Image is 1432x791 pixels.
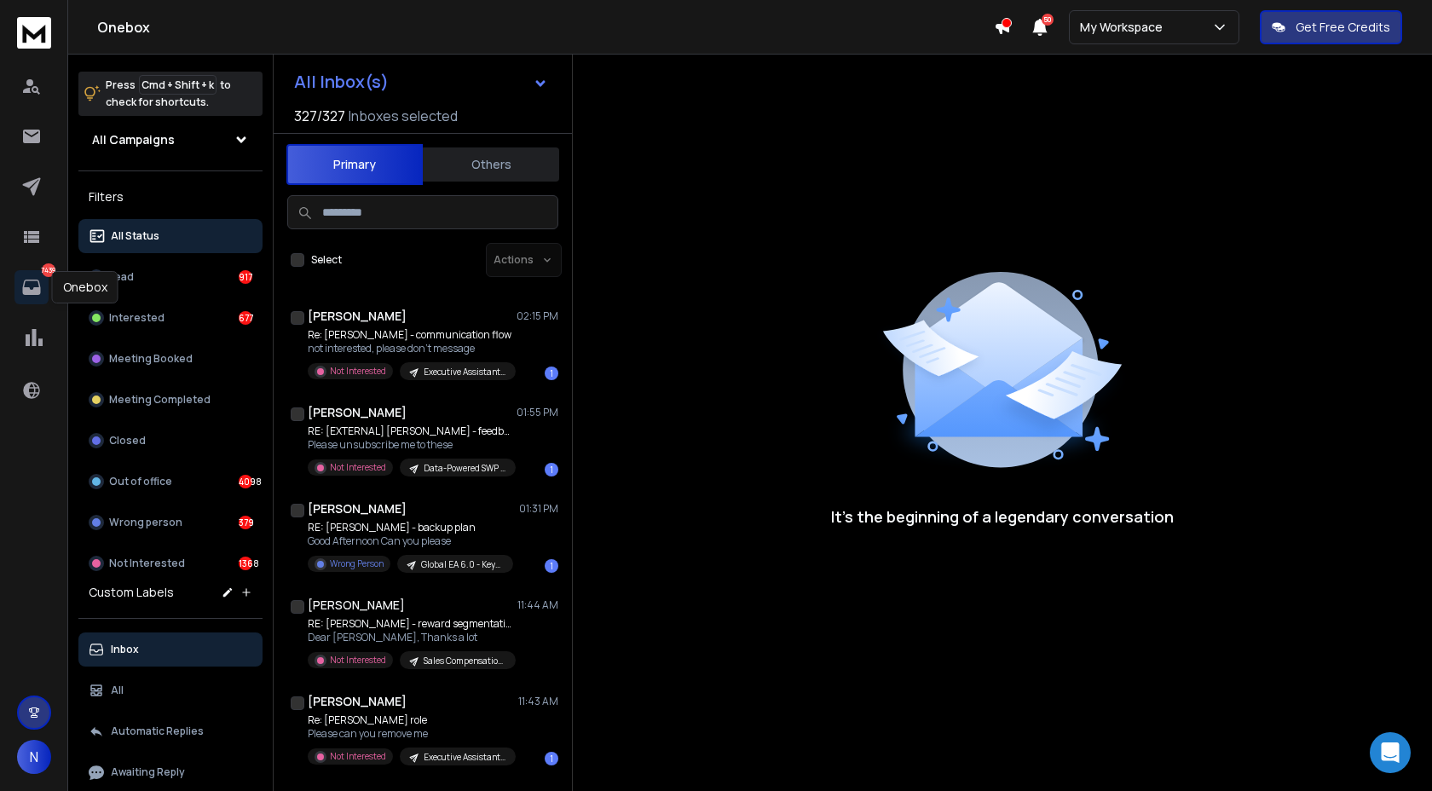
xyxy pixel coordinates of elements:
[78,755,263,789] button: Awaiting Reply
[308,727,512,741] p: Please can you remove me
[423,146,559,183] button: Others
[89,584,174,601] h3: Custom Labels
[78,342,263,376] button: Meeting Booked
[139,75,217,95] span: Cmd + Shift + k
[308,631,512,644] p: Dear [PERSON_NAME], Thanks a lot
[330,365,386,378] p: Not Interested
[1370,732,1411,773] div: Open Intercom Messenger
[330,557,384,570] p: Wrong Person
[239,311,252,325] div: 677
[78,632,263,667] button: Inbox
[17,740,51,774] button: N
[311,253,342,267] label: Select
[78,546,263,580] button: Not Interested1368
[109,393,211,407] p: Meeting Completed
[109,270,134,284] p: Lead
[52,271,118,303] div: Onebox
[330,750,386,763] p: Not Interested
[308,617,512,631] p: RE: [PERSON_NAME] - reward segmentation
[109,352,193,366] p: Meeting Booked
[424,655,505,667] p: Sales Compensation & SIPs 3.0 - Keynotive
[109,557,185,570] p: Not Interested
[545,752,558,765] div: 1
[421,558,503,571] p: Global EA 6.0 - Keynotive (Dedicated)
[78,714,263,748] button: Automatic Replies
[286,144,423,185] button: Primary
[517,309,558,323] p: 02:15 PM
[239,475,252,488] div: 4098
[308,693,407,710] h1: [PERSON_NAME]
[330,461,386,474] p: Not Interested
[308,521,512,534] p: RE: [PERSON_NAME] - backup plan
[545,463,558,476] div: 1
[239,557,252,570] div: 1368
[109,516,182,529] p: Wrong person
[78,424,263,458] button: Closed
[308,342,512,355] p: not interested, please don't message
[78,260,263,294] button: Lead917
[111,765,185,779] p: Awaiting Reply
[1260,10,1402,44] button: Get Free Credits
[97,17,994,38] h1: Onebox
[424,751,505,764] p: Executive Assistant 6.0 - Keynotive
[308,308,407,325] h1: [PERSON_NAME]
[308,404,407,421] h1: [PERSON_NAME]
[111,643,139,656] p: Inbox
[518,695,558,708] p: 11:43 AM
[78,465,263,499] button: Out of office4098
[42,263,55,277] p: 7439
[545,559,558,573] div: 1
[517,598,558,612] p: 11:44 AM
[78,673,263,707] button: All
[1296,19,1390,36] p: Get Free Credits
[349,106,458,126] h3: Inboxes selected
[92,131,175,148] h1: All Campaigns
[308,500,407,517] h1: [PERSON_NAME]
[280,65,562,99] button: All Inbox(s)
[1042,14,1054,26] span: 50
[239,270,252,284] div: 917
[424,366,505,378] p: Executive Assistant 6.0 - Keynotive
[424,462,505,475] p: Data-Powered SWP (Learnova - Dedicated Server)
[308,438,512,452] p: Please unsubscribe me to these
[519,502,558,516] p: 01:31 PM
[78,185,263,209] h3: Filters
[308,534,512,548] p: Good Afternoon Can you please
[308,713,512,727] p: Re: [PERSON_NAME] role
[831,505,1174,528] p: It’s the beginning of a legendary conversation
[14,270,49,304] a: 7439
[1080,19,1169,36] p: My Workspace
[294,106,345,126] span: 327 / 327
[308,597,405,614] h1: [PERSON_NAME]
[545,367,558,380] div: 1
[106,77,231,111] p: Press to check for shortcuts.
[78,219,263,253] button: All Status
[308,328,512,342] p: Re: [PERSON_NAME] - communication flow
[111,229,159,243] p: All Status
[111,684,124,697] p: All
[78,301,263,335] button: Interested677
[294,73,389,90] h1: All Inbox(s)
[78,505,263,540] button: Wrong person379
[330,654,386,667] p: Not Interested
[517,406,558,419] p: 01:55 PM
[17,17,51,49] img: logo
[111,725,204,738] p: Automatic Replies
[78,383,263,417] button: Meeting Completed
[109,475,172,488] p: Out of office
[109,434,146,447] p: Closed
[109,311,165,325] p: Interested
[308,424,512,438] p: RE: [EXTERNAL] [PERSON_NAME] - feedback
[239,516,252,529] div: 379
[78,123,263,157] button: All Campaigns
